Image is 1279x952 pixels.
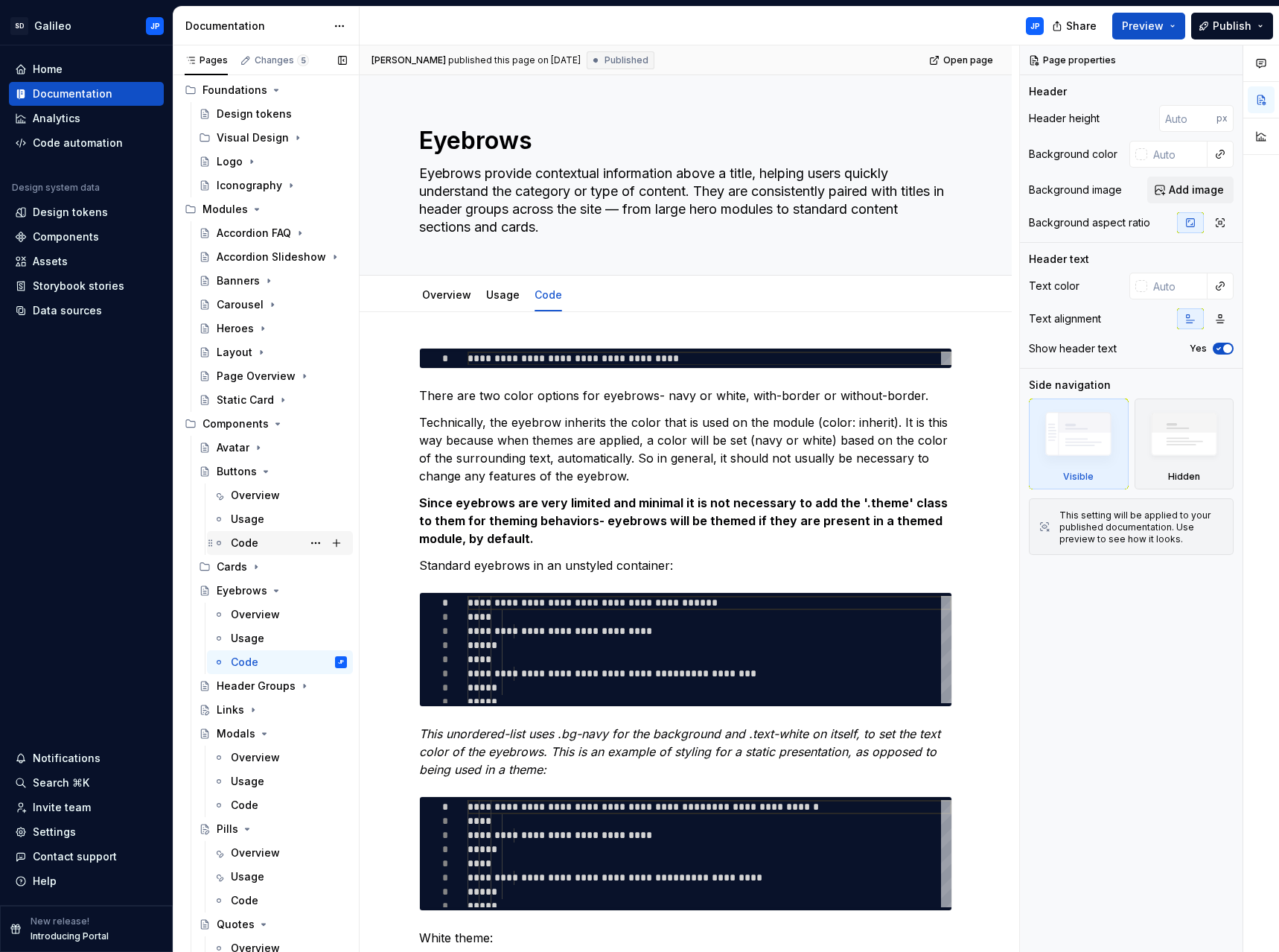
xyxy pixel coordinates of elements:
[9,299,164,323] a: Data sources
[231,798,258,813] div: Code
[217,345,252,360] div: Layout
[419,387,952,404] p: There are two color options for eyebrows- navy or white, with-border or without-border.
[231,536,258,550] div: Code
[193,698,353,722] a: Links
[1029,378,1111,393] div: Side navigation
[217,178,282,193] div: Iconography
[33,111,80,126] div: Analytics
[33,279,124,293] div: Storybook stories
[33,86,112,101] div: Documentation
[217,440,249,455] div: Avatar
[1063,471,1094,483] div: Visible
[1216,112,1228,124] p: px
[217,393,274,407] div: Static Card
[9,746,164,770] button: Notifications
[33,800,91,815] div: Invite team
[31,930,109,942] p: Introducing Portal
[202,202,248,217] div: Modules
[1029,84,1067,99] div: Header
[605,54,648,66] span: Published
[193,126,353,150] div: Visual Design
[217,297,264,312] div: Carousel
[185,54,228,66] div: Pages
[448,54,581,66] div: published this page on [DATE]
[231,893,258,908] div: Code
[1029,111,1100,126] div: Header height
[297,54,309,66] span: 5
[33,874,57,889] div: Help
[1029,311,1101,326] div: Text alignment
[419,556,952,574] p: Standard eyebrows in an unstyled container:
[193,317,353,340] a: Heroes
[1059,510,1224,545] div: This setting will be applied to your published documentation. Use preview to see how it looks.
[207,793,353,817] a: Code
[193,364,353,388] a: Page Overview
[179,412,353,436] div: Components
[217,702,244,717] div: Links
[207,531,353,555] a: Code
[1029,341,1117,356] div: Show header text
[207,746,353,769] a: Overview
[207,650,353,674] a: CodeJP
[193,436,353,460] a: Avatar
[202,416,269,431] div: Components
[193,340,353,364] a: Layout
[33,229,99,244] div: Components
[231,655,258,670] div: Code
[9,250,164,273] a: Assets
[1213,19,1251,34] span: Publish
[202,83,267,98] div: Foundations
[1147,177,1234,203] button: Add image
[33,254,68,269] div: Assets
[217,226,291,241] div: Accordion FAQ
[1029,252,1089,267] div: Header text
[9,845,164,869] button: Contact support
[1044,13,1106,39] button: Share
[529,279,568,310] div: Code
[217,107,292,121] div: Design tokens
[535,288,562,301] a: Code
[1029,147,1117,162] div: Background color
[12,182,100,194] div: Design system data
[1191,13,1273,39] button: Publish
[217,917,255,932] div: Quotes
[338,655,344,670] div: JP
[207,889,353,913] a: Code
[34,19,71,34] div: Galileo
[33,849,117,864] div: Contact support
[1029,183,1122,197] div: Background image
[9,869,164,893] button: Help
[217,321,254,336] div: Heroes
[925,50,1000,71] a: Open page
[9,796,164,819] a: Invite team
[31,915,89,927] p: New release!
[231,774,264,789] div: Usage
[33,775,89,790] div: Search ⌘K
[1135,399,1234,489] div: Hidden
[193,460,353,483] a: Buttons
[217,154,243,169] div: Logo
[416,162,949,239] textarea: Eyebrows provide contextual information above a title, helping users quickly understand the categ...
[217,726,255,741] div: Modals
[9,274,164,298] a: Storybook stories
[1159,105,1216,132] input: Auto
[1112,13,1185,39] button: Preview
[943,54,993,66] span: Open page
[255,54,309,66] div: Changes
[3,10,170,42] button: SDGalileoJP
[207,841,353,865] a: Overview
[1122,19,1164,34] span: Preview
[480,279,526,310] div: Usage
[9,200,164,224] a: Design tokens
[193,579,353,603] a: Eyebrows
[33,825,76,840] div: Settings
[217,679,296,694] div: Header Groups
[193,293,353,317] a: Carousel
[419,929,952,947] p: White theme:
[419,495,951,546] strong: Since eyebrows are very limited and minimal it is not necessary to add the '.theme' class to them...
[33,62,63,77] div: Home
[207,603,353,626] a: Overview
[371,54,446,66] span: [PERSON_NAME]
[207,507,353,531] a: Usage
[207,483,353,507] a: Overview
